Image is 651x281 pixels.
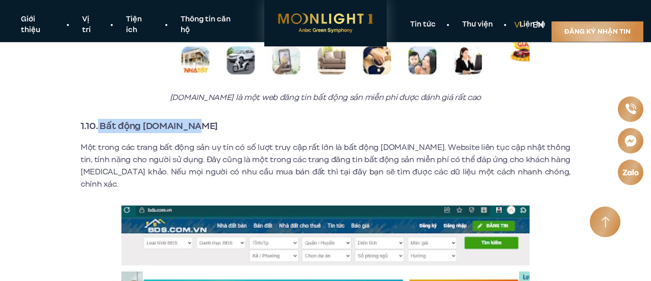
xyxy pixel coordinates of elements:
a: en [533,19,544,31]
strong: 1.10. Bất động [DOMAIN_NAME] [81,119,218,133]
img: Zalo icon [622,169,639,175]
img: Messenger icon [624,134,637,146]
a: Thông tin căn hộ [167,14,254,36]
a: Tin tức [397,19,449,30]
a: Vị trí [69,14,112,36]
a: vi [514,19,522,31]
a: Đăng ký nhận tin [552,21,643,42]
img: Phone icon [625,104,636,114]
em: [DOMAIN_NAME] là một web đăng tin bất động sản miễn phí được đánh giá rất cao [170,92,481,103]
a: Liên hệ [506,19,559,30]
p: Một trong các trang bất động sản uy tín có số lượt truy cập rất lớn là bất động [DOMAIN_NAME]. We... [81,141,570,190]
a: Tiện ích [113,14,167,36]
img: Arrow icon [601,216,610,228]
a: Thư viện [449,19,506,30]
a: Giới thiệu [8,14,69,36]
